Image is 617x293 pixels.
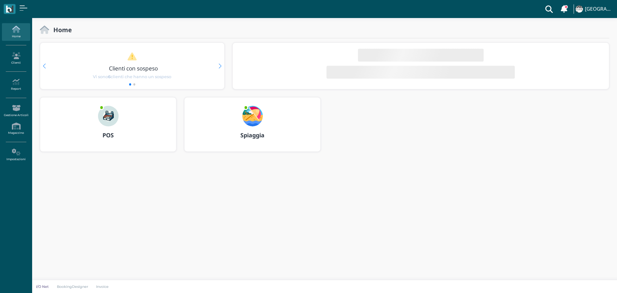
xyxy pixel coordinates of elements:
span: Vi sono clienti che hanno un sospeso [93,74,171,80]
a: Magazzino [2,120,30,138]
h2: Home [49,26,72,33]
a: Clienti con sospeso Vi sono6clienti che hanno un sospeso [52,52,212,80]
img: logo [6,5,13,13]
a: Clienti [2,50,30,67]
img: ... [98,106,119,126]
a: Gestione Articoli [2,102,30,120]
b: Spiaggia [240,131,264,139]
a: ... [GEOGRAPHIC_DATA] [575,1,613,17]
h3: Clienti con sospeso [54,65,213,71]
div: 1 / 2 [40,43,224,89]
a: Impostazioni [2,146,30,164]
img: ... [576,5,583,13]
a: Home [2,23,30,41]
div: Previous slide [43,64,46,69]
a: ... POS [40,97,176,160]
a: ... Spiaggia [184,97,321,160]
b: 6 [108,74,111,79]
h4: [GEOGRAPHIC_DATA] [585,6,613,12]
img: ... [242,106,263,126]
a: Report [2,76,30,94]
div: Next slide [219,64,221,69]
iframe: Help widget launcher [571,273,612,288]
b: POS [103,131,114,139]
